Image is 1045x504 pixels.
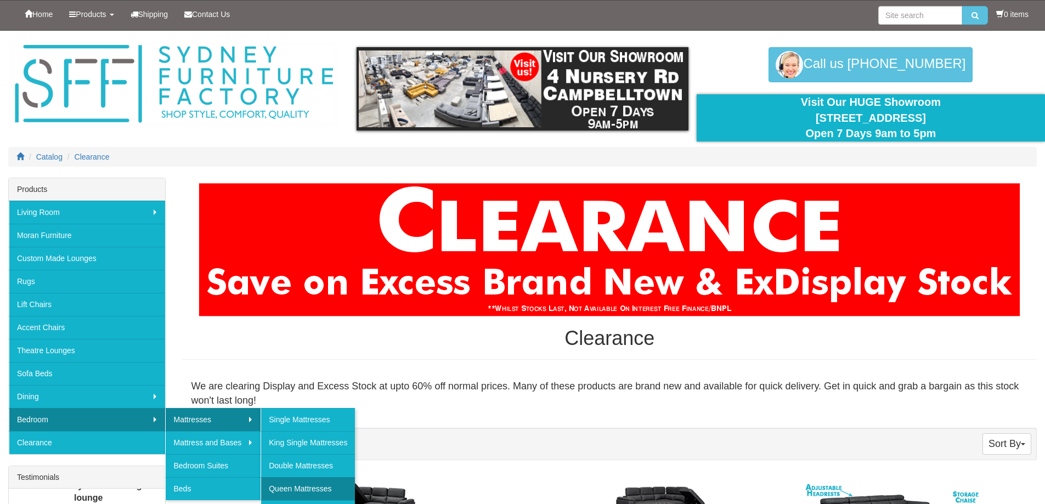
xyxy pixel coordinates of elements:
a: Lift Chairs [9,293,165,316]
a: Living Room [9,201,165,224]
a: Products [61,1,122,28]
h1: Clearance [182,327,1037,349]
a: Shipping [122,1,177,28]
button: Sort By [982,433,1031,455]
span: Home [32,10,53,19]
img: showroom.gif [357,47,688,131]
a: Dining [9,385,165,408]
a: Clearance [75,152,110,161]
span: Contact Us [192,10,230,19]
a: King Single Mattresses [261,431,355,454]
li: 0 items [996,9,1029,20]
a: Contact Us [176,1,238,28]
img: Clearance [199,183,1020,316]
div: Testimonials [9,466,165,489]
img: Sydney Furniture Factory [9,42,338,127]
span: Products [76,10,106,19]
a: Bedroom [9,408,165,431]
a: Sofa Beds [9,362,165,385]
a: Moran Furniture [9,224,165,247]
a: Mattresses [165,408,261,431]
a: Catalog [36,152,63,161]
a: Theatre Lounges [9,339,165,362]
a: Accent Chairs [9,316,165,339]
b: Have been everywhere looking for a lounge [14,480,163,502]
a: Custom Made Lounges [9,247,165,270]
a: Double Mattresses [261,454,355,477]
a: Rugs [9,270,165,293]
a: Beds [165,477,261,500]
a: Clearance [9,431,165,454]
div: We are clearing Display and Excess Stock at upto 60% off normal prices. Many of these products ar... [182,371,1037,416]
a: Single Mattresses [261,408,355,431]
div: Products [9,178,165,201]
a: Home [16,1,61,28]
input: Site search [878,6,962,25]
a: Queen Mattresses [261,477,355,500]
span: Shipping [138,10,168,19]
a: Bedroom Suites [165,454,261,477]
div: Visit Our HUGE Showroom [STREET_ADDRESS] Open 7 Days 9am to 5pm [705,94,1037,141]
a: Mattress and Bases [165,431,261,454]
